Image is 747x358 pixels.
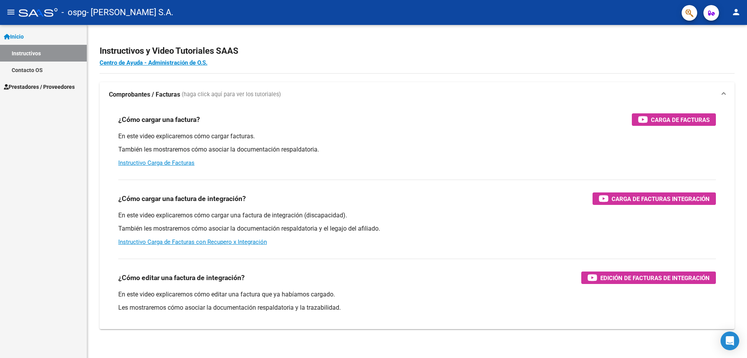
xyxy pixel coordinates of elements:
button: Carga de Facturas Integración [593,192,716,205]
span: Inicio [4,32,24,41]
span: Carga de Facturas [651,115,710,125]
span: Edición de Facturas de integración [600,273,710,283]
a: Centro de Ayuda - Administración de O.S. [100,59,207,66]
p: En este video explicaremos cómo cargar una factura de integración (discapacidad). [118,211,716,220]
span: - [PERSON_NAME] S.A. [86,4,174,21]
p: Les mostraremos cómo asociar la documentación respaldatoria y la trazabilidad. [118,303,716,312]
span: - ospg [61,4,86,21]
p: También les mostraremos cómo asociar la documentación respaldatoria y el legajo del afiliado. [118,224,716,233]
h3: ¿Cómo cargar una factura? [118,114,200,125]
h3: ¿Cómo editar una factura de integración? [118,272,245,283]
div: Open Intercom Messenger [721,332,739,350]
span: Carga de Facturas Integración [612,194,710,204]
button: Carga de Facturas [632,113,716,126]
a: Instructivo Carga de Facturas [118,159,195,166]
p: También les mostraremos cómo asociar la documentación respaldatoria. [118,145,716,154]
span: Prestadores / Proveedores [4,83,75,91]
mat-icon: menu [6,7,16,17]
a: Instructivo Carga de Facturas con Recupero x Integración [118,238,267,245]
p: En este video explicaremos cómo editar una factura que ya habíamos cargado. [118,290,716,299]
strong: Comprobantes / Facturas [109,90,180,99]
mat-expansion-panel-header: Comprobantes / Facturas (haga click aquí para ver los tutoriales) [100,82,735,107]
h3: ¿Cómo cargar una factura de integración? [118,193,246,204]
p: En este video explicaremos cómo cargar facturas. [118,132,716,141]
button: Edición de Facturas de integración [581,272,716,284]
div: Comprobantes / Facturas (haga click aquí para ver los tutoriales) [100,107,735,329]
mat-icon: person [731,7,741,17]
h2: Instructivos y Video Tutoriales SAAS [100,44,735,58]
span: (haga click aquí para ver los tutoriales) [182,90,281,99]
